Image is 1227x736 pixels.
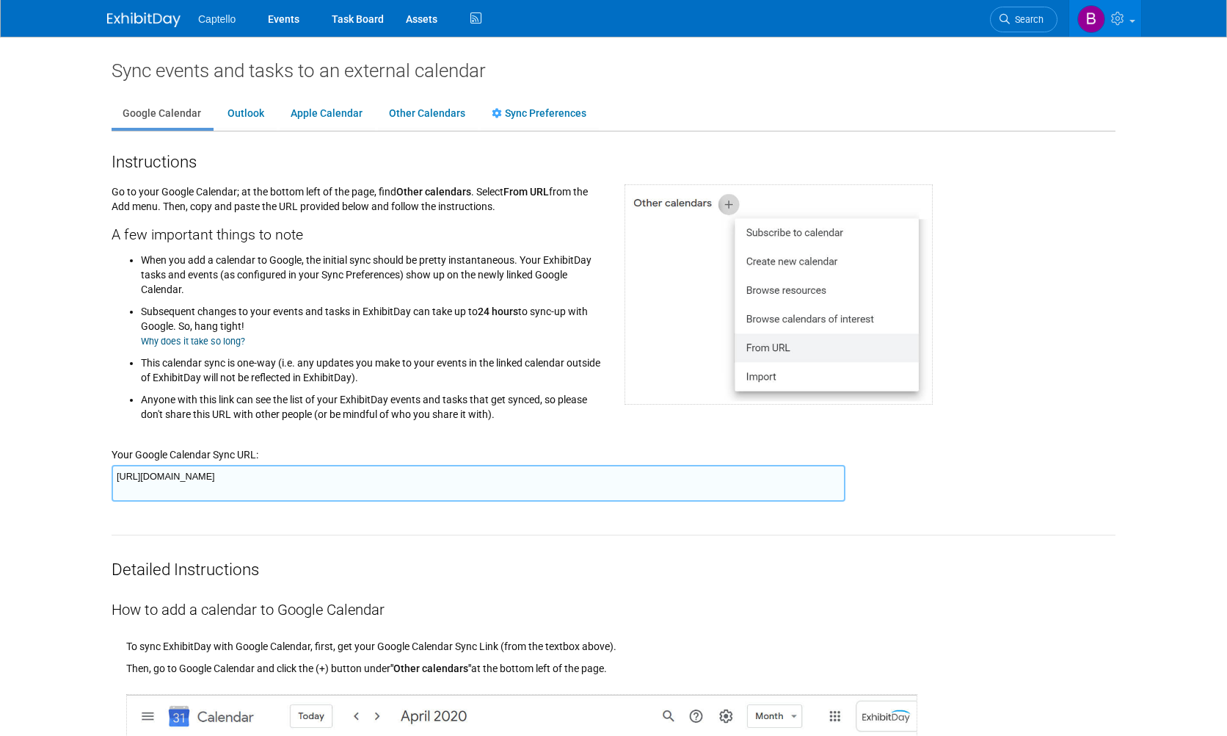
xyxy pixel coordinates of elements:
[112,100,212,128] a: Google Calendar
[141,297,602,348] li: Subsequent changes to your events and tasks in ExhibitDay can take up to to sync-up with Google. ...
[390,663,471,674] span: "Other calendars"
[141,249,602,297] li: When you add a calendar to Google, the initial sync should be pretty instantaneous. Your ExhibitD...
[198,13,236,25] span: Captello
[503,186,549,198] span: From URL
[101,173,613,429] div: Go to your Google Calendar; at the bottom left of the page, find . Select from the Add menu. Then...
[141,348,602,385] li: This calendar sync is one-way (i.e. any updates you make to your events in the linked calendar ou...
[216,100,275,128] a: Outlook
[396,186,471,198] span: Other calendars
[141,385,602,422] li: Anyone with this link can see the list of your ExhibitDay events and tasks that get synced, so pl...
[280,100,374,128] a: Apple Calendar
[1077,5,1105,33] img: Brad Froese
[990,7,1057,32] a: Search
[1010,14,1044,25] span: Search
[481,100,597,128] a: Sync Preferences
[126,654,1115,676] div: Then, go to Google Calendar and click the (+) button under at the bottom left of the page.
[625,184,933,405] img: Google Calendar screen shot for adding external calendar
[112,429,1115,462] div: Your Google Calendar Sync URL:
[126,621,1115,654] div: To sync ExhibitDay with Google Calendar, first, get your Google Calendar Sync Link (from the text...
[378,100,476,128] a: Other Calendars
[112,581,1115,621] div: How to add a calendar to Google Calendar
[112,59,1115,82] div: Sync events and tasks to an external calendar
[107,12,181,27] img: ExhibitDay
[478,306,518,317] span: 24 hours
[112,465,845,502] textarea: [URL][DOMAIN_NAME]
[112,146,1115,173] div: Instructions
[112,214,602,245] div: A few important things to note
[141,336,245,347] a: Why does it take so long?
[112,535,1115,581] div: Detailed Instructions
